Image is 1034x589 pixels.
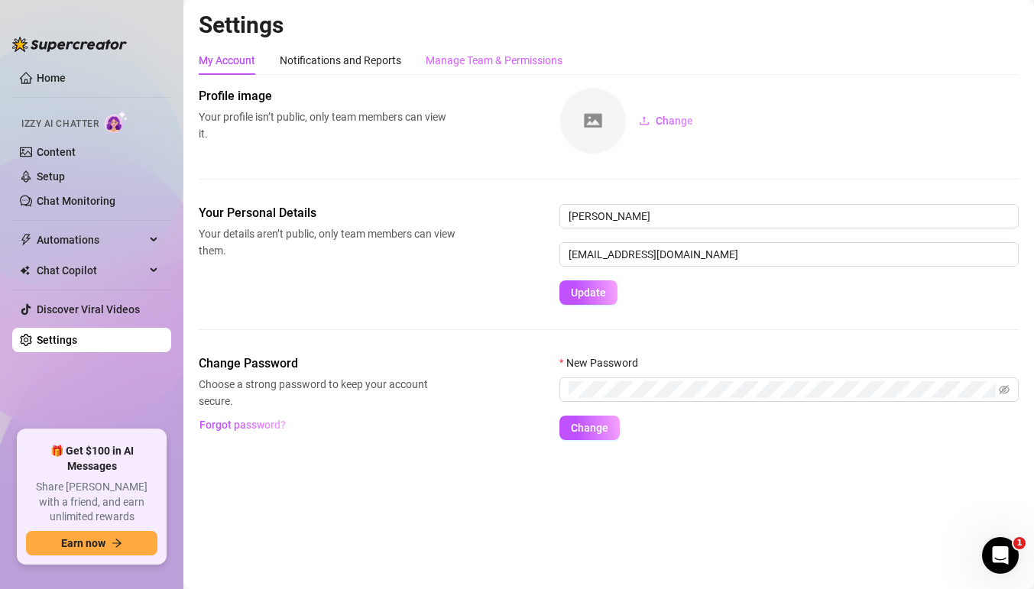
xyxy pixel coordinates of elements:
span: Profile image [199,87,455,105]
input: Enter new email [559,242,1019,267]
span: Forgot password? [199,419,286,431]
span: Share [PERSON_NAME] with a friend, and earn unlimited rewards [26,480,157,525]
button: Change [559,416,620,440]
img: AI Chatter [105,111,128,133]
span: arrow-right [112,538,122,549]
a: Chat Monitoring [37,195,115,207]
button: Forgot password? [199,413,286,437]
button: Update [559,280,617,305]
a: Discover Viral Videos [37,303,140,316]
img: square-placeholder.png [560,88,626,154]
a: Setup [37,170,65,183]
span: Earn now [61,537,105,549]
span: Your details aren’t public, only team members can view them. [199,225,455,259]
span: thunderbolt [20,234,32,246]
iframe: Intercom live chat [982,537,1019,574]
a: Settings [37,334,77,346]
a: Content [37,146,76,158]
a: Home [37,72,66,84]
img: logo-BBDzfeDw.svg [12,37,127,52]
span: Automations [37,228,145,252]
button: Change [627,108,705,133]
h2: Settings [199,11,1019,40]
span: Change [656,115,693,127]
div: Notifications and Reports [280,52,401,69]
span: Change [571,422,608,434]
img: Chat Copilot [20,265,30,276]
span: eye-invisible [999,384,1010,395]
span: 🎁 Get $100 in AI Messages [26,444,157,474]
label: New Password [559,354,648,371]
input: Enter name [559,204,1019,228]
span: Chat Copilot [37,258,145,283]
div: My Account [199,52,255,69]
span: Your profile isn’t public, only team members can view it. [199,108,455,142]
span: upload [639,115,650,126]
button: Earn nowarrow-right [26,531,157,555]
span: 1 [1013,537,1026,549]
span: Izzy AI Chatter [21,117,99,131]
input: New Password [569,381,996,398]
span: Change Password [199,354,455,373]
span: Choose a strong password to keep your account secure. [199,376,455,409]
div: Manage Team & Permissions [426,52,562,69]
span: Update [571,286,606,299]
span: Your Personal Details [199,204,455,222]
